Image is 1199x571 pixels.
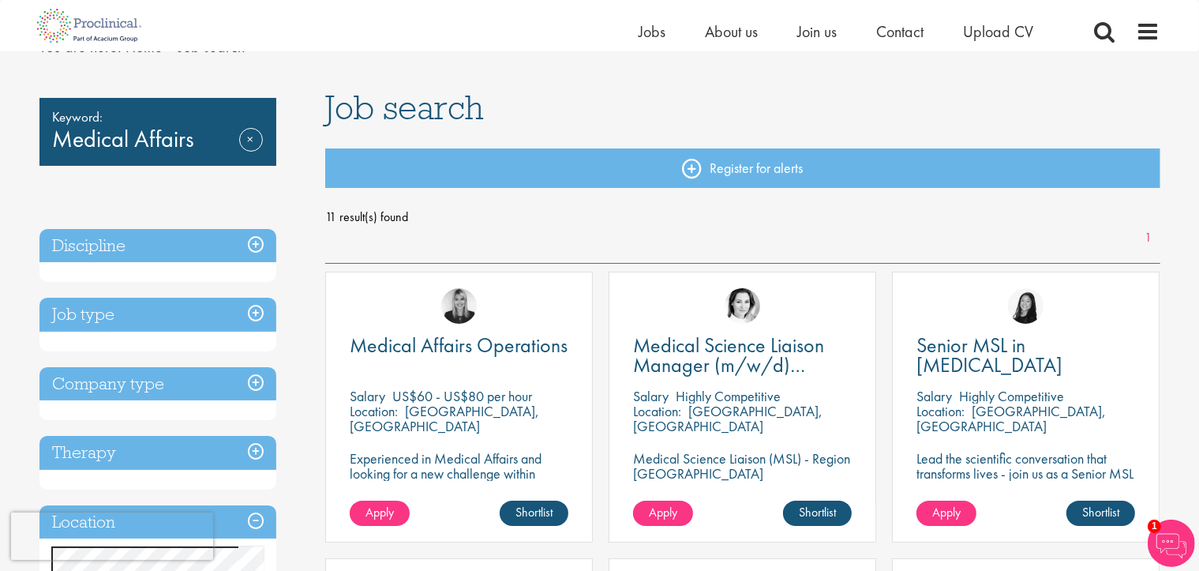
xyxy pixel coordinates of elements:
a: Apply [633,501,693,526]
p: Experienced in Medical Affairs and looking for a new challenge within operations? Proclinical is ... [350,451,568,526]
a: Join us [798,21,837,42]
a: Apply [350,501,410,526]
h3: Discipline [39,229,276,263]
span: 11 result(s) found [325,205,1160,229]
a: Remove [239,128,263,174]
span: Location: [633,402,681,420]
a: Shortlist [500,501,568,526]
p: [GEOGRAPHIC_DATA], [GEOGRAPHIC_DATA] [916,402,1106,435]
iframe: reCAPTCHA [11,513,213,560]
p: [GEOGRAPHIC_DATA], [GEOGRAPHIC_DATA] [350,402,539,435]
a: Senior MSL in [MEDICAL_DATA] [916,336,1135,375]
div: Medical Affairs [39,98,276,166]
span: Apply [649,504,677,520]
p: US$60 - US$80 per hour [392,387,532,405]
a: Medical Affairs Operations [350,336,568,355]
img: Chatbot [1148,520,1195,567]
span: Salary [633,387,669,405]
img: Numhom Sudsok [1008,288,1044,324]
a: Medical Science Liaison Manager (m/w/d) Nephrologie [633,336,852,375]
img: Janelle Jones [441,288,477,324]
span: 1 [1148,520,1161,533]
h3: Job type [39,298,276,332]
span: Medical Science Liaison Manager (m/w/d) Nephrologie [633,332,824,398]
span: Medical Affairs Operations [350,332,568,359]
p: Highly Competitive [676,387,781,405]
span: Apply [932,504,961,520]
a: 1 [1137,229,1160,247]
span: Location: [350,402,398,420]
p: Medical Science Liaison (MSL) - Region [GEOGRAPHIC_DATA] [633,451,852,481]
span: Salary [916,387,952,405]
a: Contact [877,21,924,42]
p: [GEOGRAPHIC_DATA], [GEOGRAPHIC_DATA] [633,402,822,435]
p: Lead the scientific conversation that transforms lives - join us as a Senior MSL in [MEDICAL_DATA]. [916,451,1135,496]
span: Keyword: [53,106,263,128]
p: Highly Competitive [959,387,1064,405]
span: Apply [365,504,394,520]
a: Jobs [639,21,666,42]
span: Job search [325,86,484,129]
h3: Location [39,505,276,539]
a: Register for alerts [325,148,1160,188]
span: Senior MSL in [MEDICAL_DATA] [916,332,1062,378]
img: Greta Prestel [725,288,760,324]
h3: Therapy [39,436,276,470]
span: Salary [350,387,385,405]
h3: Company type [39,367,276,401]
span: Location: [916,402,965,420]
a: Shortlist [783,501,852,526]
a: Apply [916,501,976,526]
a: About us [706,21,759,42]
a: Shortlist [1066,501,1135,526]
a: Upload CV [964,21,1034,42]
